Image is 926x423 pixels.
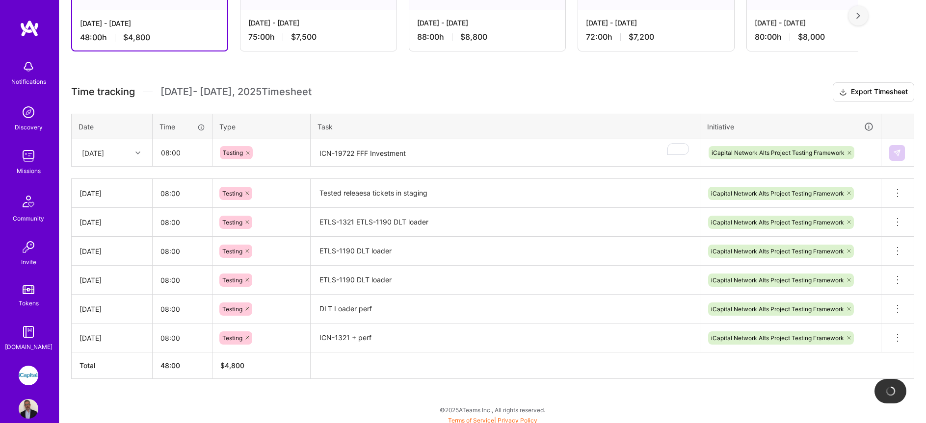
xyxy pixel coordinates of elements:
div: 88:00 h [417,32,557,42]
input: HH:MM [153,238,212,264]
div: Invite [21,257,36,267]
div: Discovery [15,122,43,132]
div: [DOMAIN_NAME] [5,342,53,352]
div: [DATE] [82,148,104,158]
div: Tokens [19,298,39,308]
img: right [856,12,860,19]
th: 48:00 [153,352,212,379]
div: [DATE] - [DATE] [80,18,219,28]
span: $4,800 [123,32,150,43]
span: Testing [222,248,242,255]
div: [DATE] [79,304,144,314]
div: Community [13,213,44,224]
span: $8,000 [798,32,825,42]
div: [DATE] - [DATE] [586,18,726,28]
a: User Avatar [16,399,41,419]
div: null [889,145,906,161]
div: 75:00 h [248,32,389,42]
img: loading [886,386,896,396]
img: bell [19,57,38,76]
span: iCapital Network Alts Project Testing Framework [712,149,845,156]
img: Submit [893,149,901,157]
div: Time [159,122,205,132]
div: [DATE] [79,333,144,343]
div: Notifications [11,76,46,87]
span: iCapital Network Alts Project Testing Framework [711,248,844,255]
span: iCapital Network Alts Project Testing Framework [711,219,844,226]
input: HH:MM [153,180,212,206]
span: iCapital Network Alts Project Testing Framework [711,334,844,342]
div: [DATE] - [DATE] [755,18,895,28]
i: icon Chevron [135,150,140,155]
a: iCapital: Building an Alternative Investment Marketplace [16,366,41,385]
th: Task [311,114,700,139]
div: [DATE] [79,246,144,256]
img: guide book [19,322,38,342]
span: Time tracking [71,86,135,98]
img: discovery [19,102,38,122]
img: User Avatar [19,399,38,419]
span: Testing [222,334,242,342]
div: 48:00 h [80,32,219,43]
i: icon Download [839,87,847,98]
span: iCapital Network Alts Project Testing Framework [711,276,844,284]
img: logo [20,20,39,37]
textarea: ETLS-1190 DLT loader [312,238,699,265]
button: Export Timesheet [833,82,914,102]
span: $8,800 [460,32,487,42]
div: Initiative [707,121,874,132]
span: Testing [222,190,242,197]
div: © 2025 ATeams Inc., All rights reserved. [59,398,926,422]
th: Total [72,352,153,379]
div: [DATE] - [DATE] [248,18,389,28]
span: $ 4,800 [220,361,244,370]
span: Testing [223,149,243,156]
textarea: ETLS-1321 ETLS-1190 DLT loader [312,209,699,236]
textarea: ETLS-1190 DLT loader [312,267,699,294]
span: iCapital Network Alts Project Testing Framework [711,190,844,197]
input: HH:MM [153,325,212,351]
img: tokens [23,285,34,294]
img: Community [17,190,40,213]
div: [DATE] [79,188,144,199]
img: Invite [19,237,38,257]
input: HH:MM [153,296,212,322]
th: Type [212,114,311,139]
span: iCapital Network Alts Project Testing Framework [711,305,844,313]
input: HH:MM [153,267,212,293]
textarea: ICN-1321 + perf [312,324,699,351]
div: Missions [17,166,41,176]
div: 80:00 h [755,32,895,42]
div: [DATE] - [DATE] [417,18,557,28]
span: $7,200 [629,32,654,42]
input: HH:MM [153,140,212,166]
span: $7,500 [291,32,317,42]
span: Testing [222,219,242,226]
div: [DATE] [79,217,144,227]
input: HH:MM [153,209,212,235]
span: Testing [222,276,242,284]
div: [DATE] [79,275,144,285]
textarea: DLT Loader perf [312,296,699,323]
img: teamwork [19,146,38,166]
textarea: Tested releaesa tickets in staging [312,180,699,207]
span: Testing [222,305,242,313]
span: [DATE] - [DATE] , 2025 Timesheet [160,86,312,98]
th: Date [72,114,153,139]
img: iCapital: Building an Alternative Investment Marketplace [19,366,38,385]
div: 72:00 h [586,32,726,42]
textarea: To enrich screen reader interactions, please activate Accessibility in Grammarly extension settings [312,140,699,166]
